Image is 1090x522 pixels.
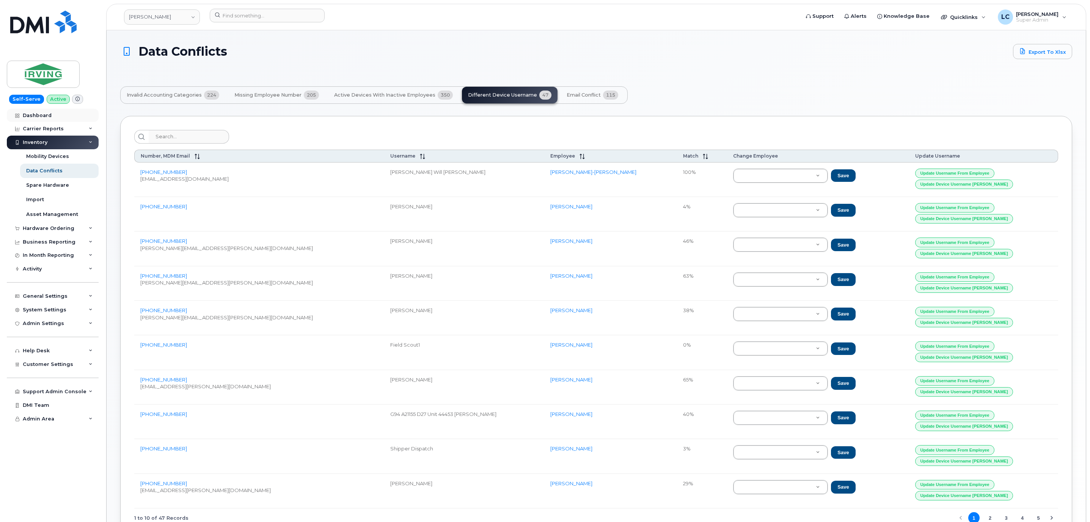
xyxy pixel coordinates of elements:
span: Employee [550,153,575,159]
span: Data Conflicts [138,45,227,58]
button: Update Device Username [PERSON_NAME] [915,214,1013,223]
button: Update Username from Employee [915,169,995,178]
button: Save [831,411,855,424]
button: Save [831,342,855,355]
button: Update Device Username [PERSON_NAME] [915,387,1013,397]
a: [PERSON_NAME] [550,203,592,209]
span: Number, MDM Email [141,153,190,159]
button: Update Device Username [PERSON_NAME] [915,318,1013,327]
button: Update Username from Employee [915,307,995,316]
a: [PHONE_NUMBER] [140,307,187,313]
p: [EMAIL_ADDRESS][PERSON_NAME][DOMAIN_NAME] [140,487,378,494]
a: [PHONE_NUMBER] [140,377,187,383]
a: [PHONE_NUMBER] [140,238,187,244]
a: [PERSON_NAME]-[PERSON_NAME] [550,169,636,175]
span: 224 [204,91,219,100]
span: Email Conflict [567,92,601,98]
button: Update Username from Employee [915,480,995,489]
button: Save [831,204,855,217]
td: 4% [677,197,727,231]
a: [PHONE_NUMBER] [140,480,187,486]
p: [PERSON_NAME][EMAIL_ADDRESS][PERSON_NAME][DOMAIN_NAME] [140,279,378,286]
td: G94 A21155 D27 Unit 44453 [PERSON_NAME] [384,405,544,439]
a: [PERSON_NAME] [550,307,592,313]
p: [EMAIL_ADDRESS][DOMAIN_NAME] [140,175,378,183]
span: Missing Employee Number [234,92,302,98]
button: Save [831,239,855,252]
td: [PERSON_NAME] [384,231,544,266]
button: Update Device Username [PERSON_NAME] [915,249,1013,258]
button: Update Username from Employee [915,272,995,282]
td: [PERSON_NAME] Will [PERSON_NAME] [384,163,544,197]
button: Save [831,377,855,390]
a: [PERSON_NAME] [550,445,592,452]
button: Update Device Username [PERSON_NAME] [915,180,1013,189]
td: [PERSON_NAME] [384,370,544,405]
td: 65% [677,370,727,405]
p: [PERSON_NAME][EMAIL_ADDRESS][PERSON_NAME][DOMAIN_NAME] [140,245,378,252]
td: [PERSON_NAME] [384,197,544,231]
button: Save [831,308,855,320]
td: [PERSON_NAME] [384,301,544,335]
a: [PHONE_NUMBER] [140,273,187,279]
button: Update Device Username [PERSON_NAME] [915,353,1013,362]
button: Update Device Username [PERSON_NAME] [915,456,1013,466]
button: Update Device Username [PERSON_NAME] [915,491,1013,500]
button: Update Username from Employee [915,203,995,213]
button: Update Username from Employee [915,341,995,351]
a: [PERSON_NAME] [550,342,592,348]
a: [PERSON_NAME] [550,480,592,486]
a: [PERSON_NAME] [550,411,592,417]
td: 63% [677,266,727,301]
a: Export to Xlsx [1013,44,1072,59]
td: 0% [677,335,727,370]
td: [PERSON_NAME] [384,474,544,508]
a: [PHONE_NUMBER] [140,411,187,417]
td: Shipper Dispatch [384,439,544,474]
span: 205 [304,91,319,100]
button: Save [831,169,855,182]
a: [PERSON_NAME] [550,238,592,244]
td: 29% [677,474,727,508]
span: Invalid Accounting Categories [127,92,202,98]
span: Match [683,153,698,159]
button: Save [831,273,855,286]
button: Update Username from Employee [915,238,995,247]
a: [PHONE_NUMBER] [140,445,187,452]
td: 3% [677,439,727,474]
span: 115 [603,91,618,100]
td: 40% [677,405,727,439]
span: Update Username [915,153,960,159]
td: 46% [677,231,727,266]
a: [PHONE_NUMBER] [140,203,187,209]
button: Update Device Username [PERSON_NAME] [915,283,1013,293]
span: 350 [438,91,453,100]
span: Change Employee [733,153,778,159]
a: [PHONE_NUMBER] [140,169,187,175]
span: Active Devices with Inactive Employees [334,92,435,98]
button: Update Username from Employee [915,445,995,455]
span: Username [390,153,415,159]
p: [PERSON_NAME][EMAIL_ADDRESS][PERSON_NAME][DOMAIN_NAME] [140,314,378,321]
td: Field Scout1 [384,335,544,370]
td: 38% [677,301,727,335]
a: [PHONE_NUMBER] [140,342,187,348]
button: Update Username from Employee [915,376,995,386]
button: Save [831,481,855,494]
button: Update Device Username [PERSON_NAME] [915,422,1013,431]
td: [PERSON_NAME] [384,266,544,301]
button: Update Username from Employee [915,411,995,420]
a: [PERSON_NAME] [550,273,592,279]
p: [EMAIL_ADDRESS][PERSON_NAME][DOMAIN_NAME] [140,383,378,390]
td: 100% [677,163,727,197]
button: Save [831,446,855,459]
input: Search... [149,130,229,144]
a: [PERSON_NAME] [550,377,592,383]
